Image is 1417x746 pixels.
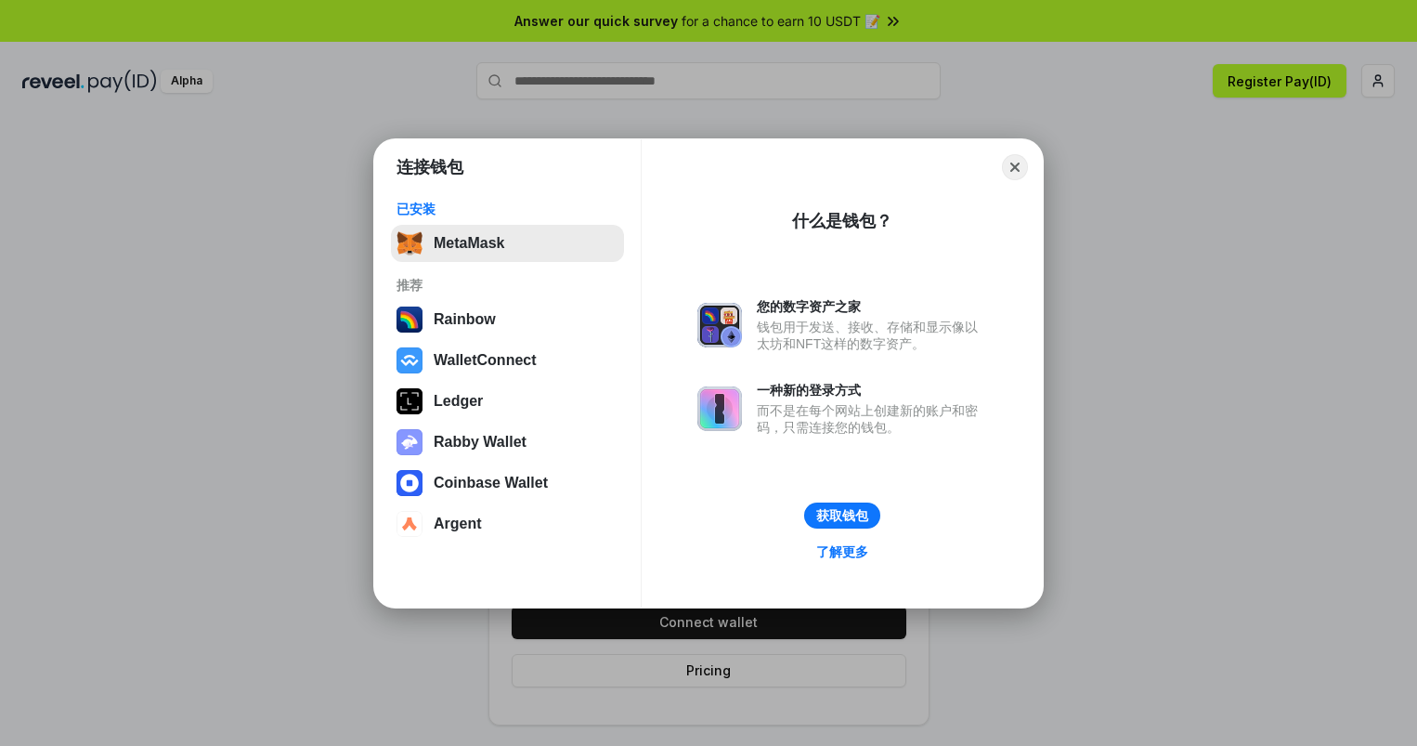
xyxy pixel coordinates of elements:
div: 一种新的登录方式 [757,382,987,399]
div: Rabby Wallet [434,434,526,451]
button: 获取钱包 [804,503,880,529]
div: Ledger [434,393,483,410]
div: Argent [434,516,482,532]
button: WalletConnect [391,342,624,379]
div: Coinbase Wallet [434,475,548,491]
img: svg+xml,%3Csvg%20width%3D%2228%22%20height%3D%2228%22%20viewBox%3D%220%200%2028%2028%22%20fill%3D... [396,470,422,496]
div: 而不是在每个网站上创建新的账户和密码，只需连接您的钱包。 [757,402,987,436]
img: svg+xml,%3Csvg%20xmlns%3D%22http%3A%2F%2Fwww.w3.org%2F2000%2Fsvg%22%20width%3D%2228%22%20height%3... [396,388,422,414]
a: 了解更多 [805,540,879,564]
div: 什么是钱包？ [792,210,892,232]
button: Close [1002,154,1028,180]
div: Rainbow [434,311,496,328]
div: 了解更多 [816,543,868,560]
div: 您的数字资产之家 [757,298,987,315]
button: Rainbow [391,301,624,338]
div: 获取钱包 [816,507,868,524]
button: MetaMask [391,225,624,262]
div: WalletConnect [434,352,537,369]
button: Argent [391,505,624,543]
div: 已安装 [396,201,618,217]
button: Coinbase Wallet [391,465,624,502]
img: svg+xml,%3Csvg%20width%3D%22120%22%20height%3D%22120%22%20viewBox%3D%220%200%20120%20120%22%20fil... [396,307,422,333]
div: MetaMask [434,235,504,252]
div: 推荐 [396,277,618,294]
img: svg+xml,%3Csvg%20xmlns%3D%22http%3A%2F%2Fwww.w3.org%2F2000%2Fsvg%22%20fill%3D%22none%22%20viewBox... [697,386,742,431]
img: svg+xml,%3Csvg%20xmlns%3D%22http%3A%2F%2Fwww.w3.org%2F2000%2Fsvg%22%20fill%3D%22none%22%20viewBox... [697,303,742,347]
h1: 连接钱包 [396,156,463,178]
button: Rabby Wallet [391,424,624,461]
img: svg+xml,%3Csvg%20width%3D%2228%22%20height%3D%2228%22%20viewBox%3D%220%200%2028%2028%22%20fill%3D... [396,511,422,537]
img: svg+xml,%3Csvg%20fill%3D%22none%22%20height%3D%2233%22%20viewBox%3D%220%200%2035%2033%22%20width%... [396,230,422,256]
button: Ledger [391,383,624,420]
div: 钱包用于发送、接收、存储和显示像以太坊和NFT这样的数字资产。 [757,319,987,352]
img: svg+xml,%3Csvg%20xmlns%3D%22http%3A%2F%2Fwww.w3.org%2F2000%2Fsvg%22%20fill%3D%22none%22%20viewBox... [396,429,422,455]
img: svg+xml,%3Csvg%20width%3D%2228%22%20height%3D%2228%22%20viewBox%3D%220%200%2028%2028%22%20fill%3D... [396,347,422,373]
